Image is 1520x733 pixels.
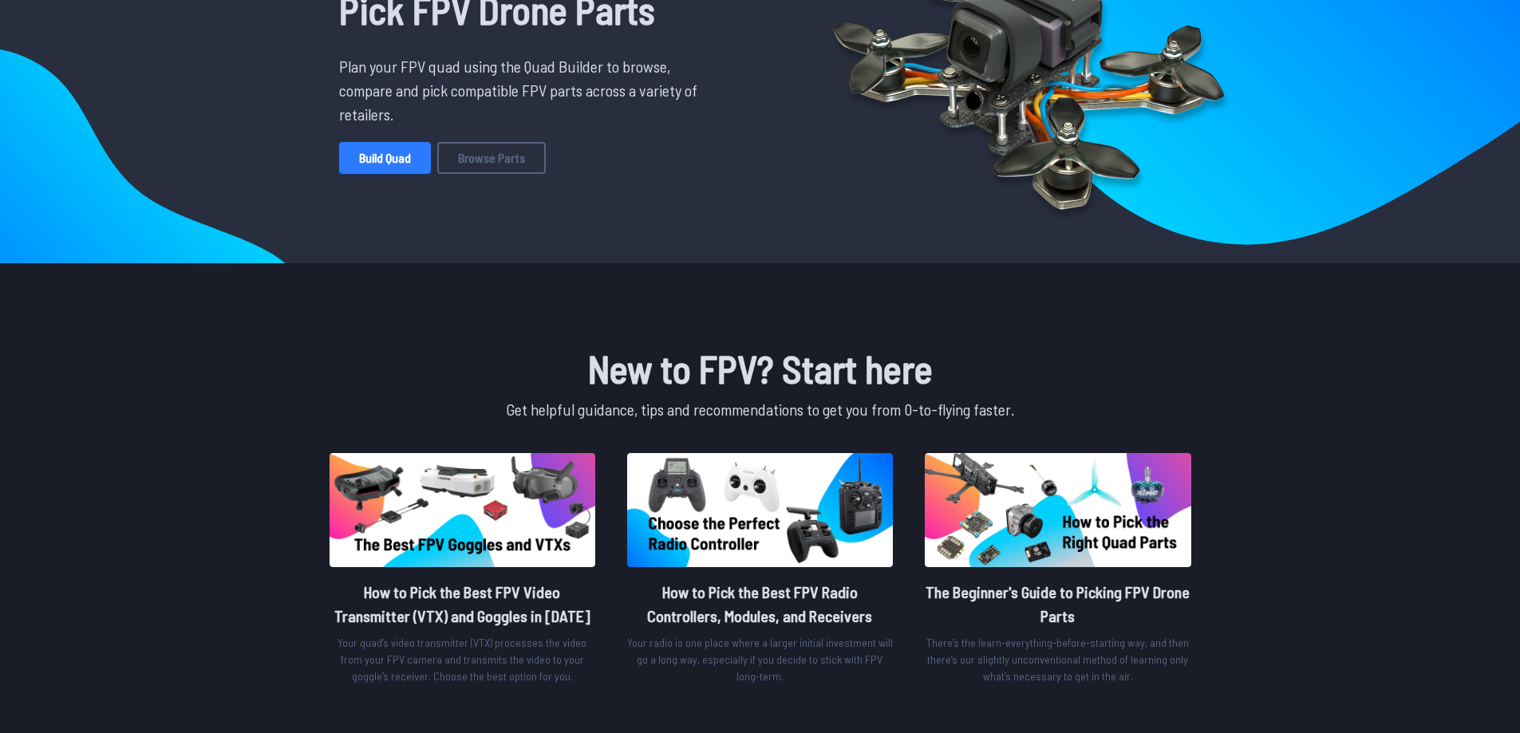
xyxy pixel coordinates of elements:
h2: The Beginner's Guide to Picking FPV Drone Parts [925,580,1190,628]
a: image of postHow to Pick the Best FPV Radio Controllers, Modules, and ReceiversYour radio is one ... [627,453,893,691]
h2: How to Pick the Best FPV Radio Controllers, Modules, and Receivers [627,580,893,628]
p: Your quad’s video transmitter (VTX) processes the video from your FPV camera and transmits the vi... [330,634,595,684]
a: Build Quad [339,142,431,174]
img: image of post [627,453,893,567]
img: image of post [330,453,595,567]
h2: How to Pick the Best FPV Video Transmitter (VTX) and Goggles in [DATE] [330,580,595,628]
a: image of postHow to Pick the Best FPV Video Transmitter (VTX) and Goggles in [DATE]Your quad’s vi... [330,453,595,691]
h1: New to FPV? Start here [326,340,1194,397]
img: image of post [925,453,1190,567]
p: There’s the learn-everything-before-starting way, and then there’s our slightly unconventional me... [925,634,1190,684]
a: image of postThe Beginner's Guide to Picking FPV Drone PartsThere’s the learn-everything-before-s... [925,453,1190,691]
p: Get helpful guidance, tips and recommendations to get you from 0-to-flying faster. [326,397,1194,421]
p: Plan your FPV quad using the Quad Builder to browse, compare and pick compatible FPV parts across... [339,54,709,126]
a: Browse Parts [437,142,546,174]
p: Your radio is one place where a larger initial investment will go a long way, especially if you d... [627,634,893,684]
